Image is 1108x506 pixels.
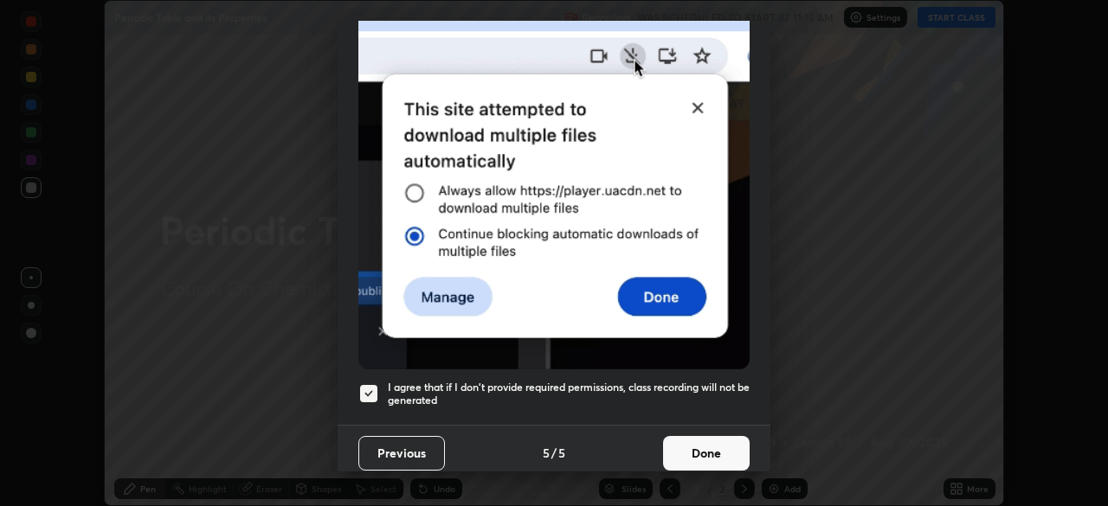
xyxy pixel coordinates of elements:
h4: 5 [558,444,565,462]
h4: / [551,444,557,462]
button: Previous [358,436,445,471]
button: Done [663,436,750,471]
h4: 5 [543,444,550,462]
h5: I agree that if I don't provide required permissions, class recording will not be generated [388,381,750,407]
